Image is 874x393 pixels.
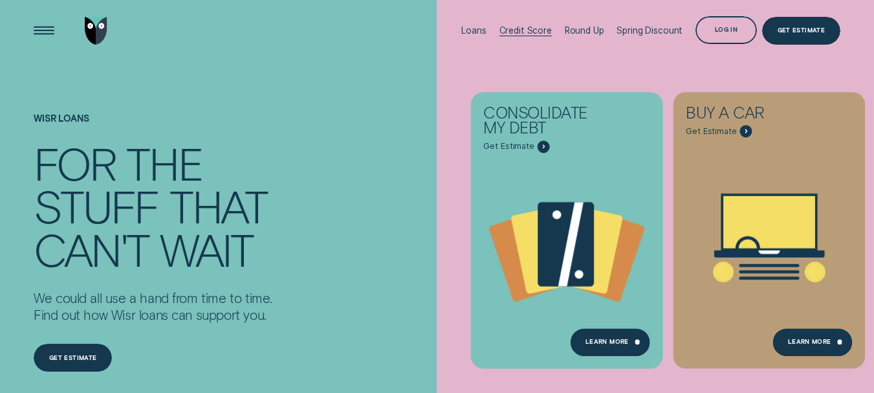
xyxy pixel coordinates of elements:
div: the [126,141,202,184]
button: Log in [695,16,757,44]
a: Get Estimate [762,17,840,45]
div: Spring Discount [617,25,683,36]
a: Consolidate my debt - Learn more [471,92,663,361]
img: Wisr [85,17,108,45]
div: Credit Score [499,25,552,36]
div: can't [34,227,149,270]
div: For [34,141,115,184]
div: Consolidate my debt [483,105,606,140]
div: that [169,184,267,227]
div: Loans [461,25,486,36]
p: We could all use a hand from time to time. Find out how Wisr loans can support you. [34,290,272,323]
button: Open Menu [30,17,58,45]
a: Learn More [772,328,853,356]
h1: Wisr loans [34,113,272,141]
h4: For the stuff that can't wait [34,141,272,270]
a: Buy a car - Learn more [673,92,865,361]
a: Learn more [570,328,650,356]
div: Buy a car [686,105,809,125]
span: Get Estimate [483,141,534,152]
div: stuff [34,184,158,227]
div: Round Up [565,25,604,36]
span: Get Estimate [686,126,736,137]
div: wait [160,227,253,270]
a: Get estimate [34,344,112,372]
